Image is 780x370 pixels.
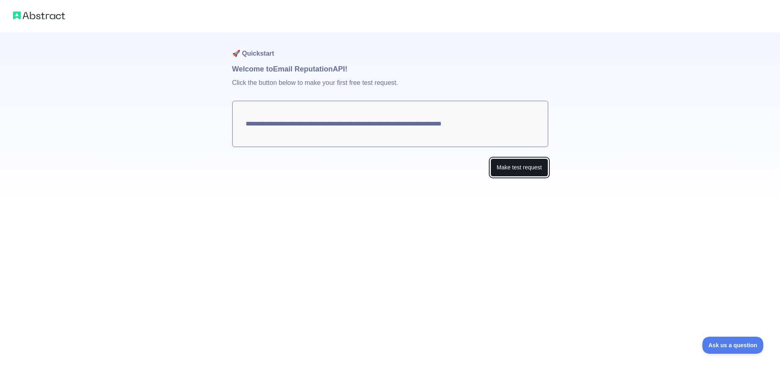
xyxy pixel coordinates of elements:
[232,63,548,75] h1: Welcome to Email Reputation API!
[232,32,548,63] h1: 🚀 Quickstart
[13,10,65,21] img: Abstract logo
[232,75,548,101] p: Click the button below to make your first free test request.
[702,337,764,354] iframe: Toggle Customer Support
[490,158,548,177] button: Make test request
